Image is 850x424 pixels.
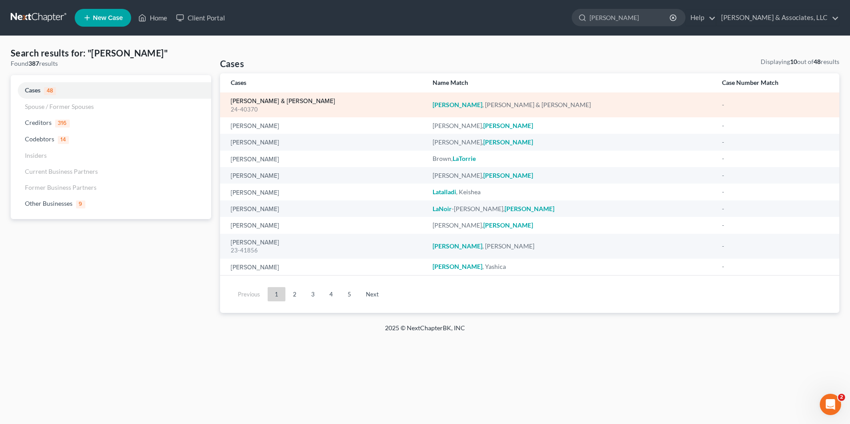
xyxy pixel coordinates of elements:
a: 3 [304,287,322,301]
em: LaTorrie [453,155,476,162]
div: Displaying out of results [761,57,839,66]
span: Cases [25,86,40,94]
strong: 48 [814,58,821,65]
a: Next [359,287,386,301]
div: , Keishea [433,188,708,196]
div: [PERSON_NAME], [433,138,708,147]
span: 316 [55,120,70,128]
a: Former Business Partners [11,180,211,196]
div: - [722,204,829,213]
em: [PERSON_NAME] [483,122,533,129]
a: Codebtors14 [11,131,211,148]
div: - [722,154,829,163]
div: 2025 © NextChapterBK, INC [172,324,678,340]
div: - [722,138,829,147]
a: Help [686,10,716,26]
div: [PERSON_NAME], [433,221,708,230]
a: [PERSON_NAME] [231,223,279,229]
a: 5 [341,287,358,301]
a: Insiders [11,148,211,164]
em: [PERSON_NAME] [433,263,482,270]
div: - [722,188,829,196]
strong: 10 [790,58,797,65]
span: 14 [58,136,69,144]
em: [PERSON_NAME] [433,242,482,250]
a: Spouse / Former Spouses [11,99,211,115]
em: [PERSON_NAME] [505,205,554,212]
span: 2 [838,394,845,401]
a: 1 [268,287,285,301]
div: - [722,100,829,109]
em: [PERSON_NAME] [433,101,482,108]
a: Cases48 [11,82,211,99]
div: - [722,221,829,230]
a: Home [134,10,172,26]
span: Insiders [25,152,47,159]
div: , [PERSON_NAME] [433,242,708,251]
a: 4 [322,287,340,301]
span: Current Business Partners [25,168,98,175]
div: , Yashica [433,262,708,271]
strong: 387 [28,60,39,67]
a: [PERSON_NAME] [231,140,279,146]
span: Former Business Partners [25,184,96,191]
a: [PERSON_NAME] [231,190,279,196]
em: LaNoir [433,205,452,212]
th: Cases [220,73,425,92]
div: Brown, [433,154,708,163]
em: [PERSON_NAME] [483,221,533,229]
span: New Case [93,15,123,21]
div: - [722,121,829,130]
a: Creditors316 [11,115,211,131]
span: 48 [44,87,56,95]
a: Other Businesses9 [11,196,211,212]
a: [PERSON_NAME] & [PERSON_NAME] [231,98,335,104]
th: Case Number Match [715,73,839,92]
span: Codebtors [25,135,54,143]
a: Current Business Partners [11,164,211,180]
a: [PERSON_NAME] [231,156,279,163]
div: -[PERSON_NAME], [433,204,708,213]
span: Creditors [25,119,52,126]
a: Client Portal [172,10,229,26]
em: Latalladi [433,188,456,196]
div: - [722,242,829,251]
a: [PERSON_NAME] [231,264,279,271]
h4: Cases [220,57,244,70]
div: [PERSON_NAME], [433,121,708,130]
a: [PERSON_NAME] [231,240,279,246]
div: , [PERSON_NAME] & [PERSON_NAME] [433,100,708,109]
a: [PERSON_NAME] [231,206,279,212]
div: 23-41856 [231,246,418,255]
span: Spouse / Former Spouses [25,103,94,110]
span: 9 [76,200,85,208]
input: Search by name... [589,9,671,26]
th: Name Match [425,73,715,92]
em: [PERSON_NAME] [483,172,533,179]
div: 24-40370 [231,105,418,114]
em: [PERSON_NAME] [483,138,533,146]
iframe: Intercom live chat [820,394,841,415]
div: - [722,171,829,180]
div: Found results [11,59,211,68]
a: 2 [286,287,304,301]
div: - [722,262,829,271]
a: [PERSON_NAME] & Associates, LLC [717,10,839,26]
div: [PERSON_NAME], [433,171,708,180]
h4: Search results for: "[PERSON_NAME]" [11,47,211,59]
a: [PERSON_NAME] [231,173,279,179]
span: Other Businesses [25,200,72,207]
a: [PERSON_NAME] [231,123,279,129]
